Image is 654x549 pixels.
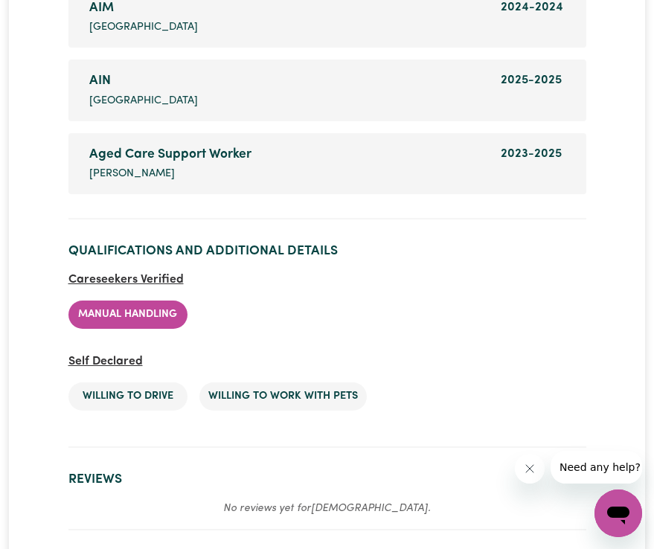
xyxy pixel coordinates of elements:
iframe: Button to launch messaging window [594,489,642,537]
span: 2024 - 2024 [501,1,563,13]
h2: Qualifications and Additional Details [68,243,586,259]
span: Careseekers Verified [68,274,184,286]
span: 2025 - 2025 [501,74,562,86]
iframe: Close message [515,454,545,484]
div: AIN [89,71,483,91]
iframe: Message from company [551,451,642,484]
span: [PERSON_NAME] [89,166,175,182]
span: [GEOGRAPHIC_DATA] [89,19,198,36]
div: Aged Care Support Worker [89,145,483,164]
li: Willing to drive [68,382,187,411]
span: [GEOGRAPHIC_DATA] [89,93,198,109]
li: Willing to work with pets [199,382,367,411]
li: Manual Handling [68,301,187,329]
h2: Reviews [68,472,586,487]
span: Self Declared [68,356,143,367]
em: No reviews yet for [DEMOGRAPHIC_DATA] . [223,503,431,514]
span: 2023 - 2025 [501,148,562,160]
